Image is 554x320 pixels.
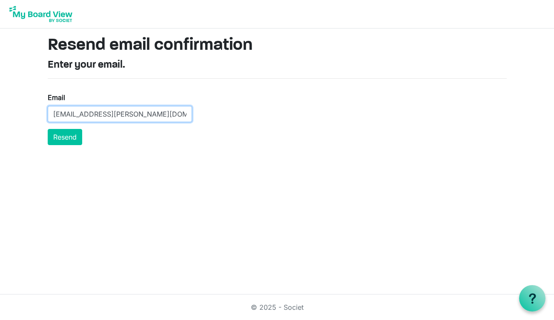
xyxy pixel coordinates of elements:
[48,59,507,71] h4: Enter your email.
[48,35,507,56] h1: Resend email confirmation
[251,303,304,311] a: © 2025 - Societ
[48,129,82,145] button: Resend
[7,3,75,25] img: My Board View Logo
[48,92,65,103] label: Email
